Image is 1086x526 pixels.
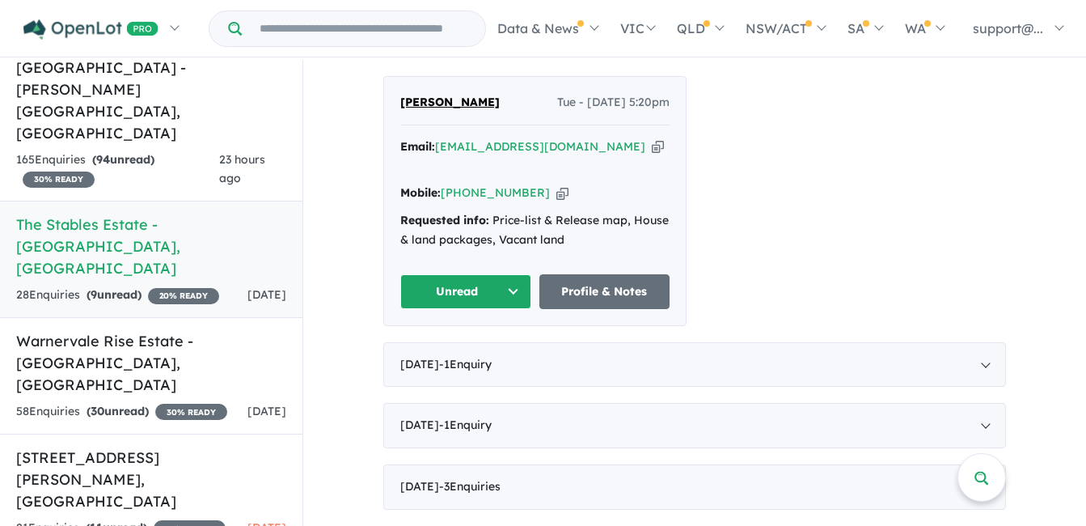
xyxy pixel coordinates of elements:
[439,479,501,494] span: - 3 Enquir ies
[435,139,645,154] a: [EMAIL_ADDRESS][DOMAIN_NAME]
[383,464,1006,510] div: [DATE]
[400,139,435,154] strong: Email:
[16,330,286,396] h5: Warnervale Rise Estate - [GEOGRAPHIC_DATA] , [GEOGRAPHIC_DATA]
[219,152,265,186] span: 23 hours ago
[400,213,489,227] strong: Requested info:
[400,95,500,109] span: [PERSON_NAME]
[400,93,500,112] a: [PERSON_NAME]
[400,211,670,250] div: Price-list & Release map, House & land packages, Vacant land
[973,20,1043,36] span: support@...
[23,19,158,40] img: Openlot PRO Logo White
[16,214,286,279] h5: The Stables Estate - [GEOGRAPHIC_DATA] , [GEOGRAPHIC_DATA]
[91,404,104,418] span: 30
[247,404,286,418] span: [DATE]
[652,138,664,155] button: Copy
[16,286,219,305] div: 28 Enquir ies
[91,287,97,302] span: 9
[400,185,441,200] strong: Mobile:
[16,151,219,189] div: 165 Enquir ies
[383,342,1006,388] div: [DATE]
[557,93,670,112] span: Tue - [DATE] 5:20pm
[400,274,531,309] button: Unread
[87,404,149,418] strong: ( unread)
[439,418,492,432] span: - 1 Enquir y
[96,152,110,167] span: 94
[383,403,1006,448] div: [DATE]
[16,402,227,422] div: 58 Enquir ies
[92,152,154,167] strong: ( unread)
[23,172,95,188] span: 30 % READY
[439,357,492,371] span: - 1 Enquir y
[556,185,568,201] button: Copy
[539,274,670,309] a: Profile & Notes
[16,57,286,144] h5: [GEOGRAPHIC_DATA] - [PERSON_NAME][GEOGRAPHIC_DATA] , [GEOGRAPHIC_DATA]
[87,287,142,302] strong: ( unread)
[148,288,219,304] span: 20 % READY
[247,287,286,302] span: [DATE]
[155,404,227,420] span: 30 % READY
[16,447,286,512] h5: [STREET_ADDRESS][PERSON_NAME] , [GEOGRAPHIC_DATA]
[441,185,550,200] a: [PHONE_NUMBER]
[245,11,482,46] input: Try estate name, suburb, builder or developer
